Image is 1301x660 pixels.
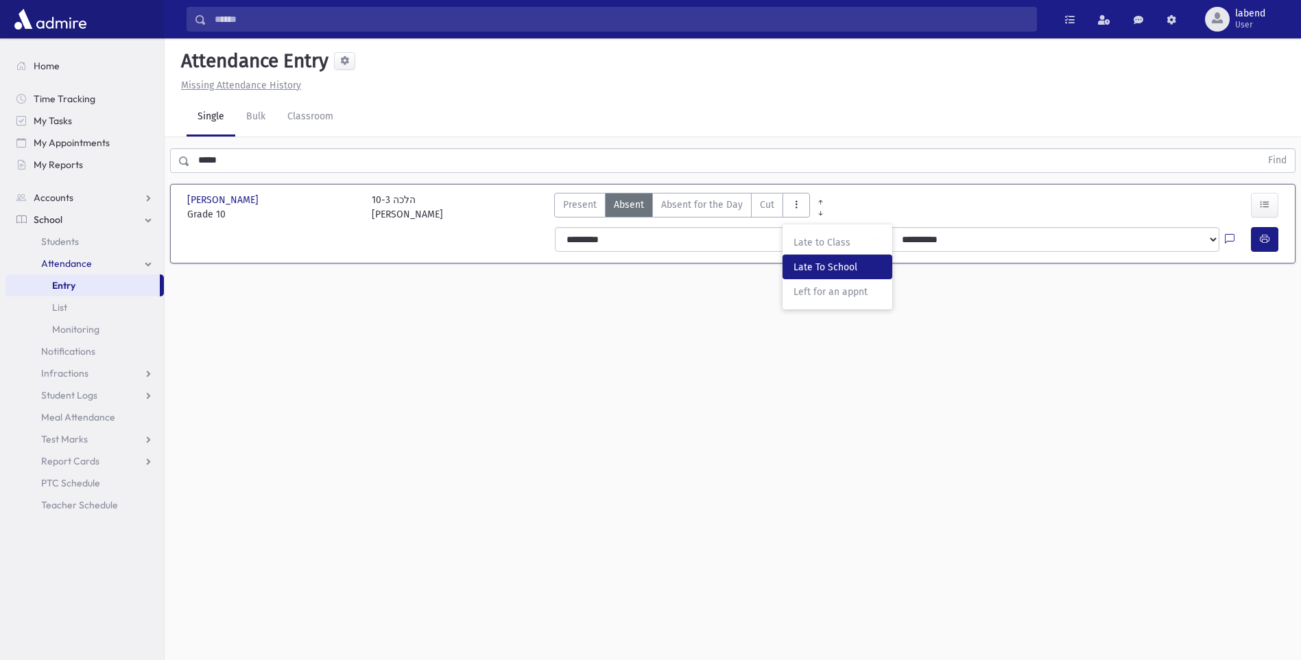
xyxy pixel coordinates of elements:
[52,301,67,314] span: List
[554,193,810,222] div: AttTypes
[5,132,164,154] a: My Appointments
[5,274,160,296] a: Entry
[187,193,261,207] span: [PERSON_NAME]
[41,433,88,445] span: Test Marks
[41,411,115,423] span: Meal Attendance
[5,88,164,110] a: Time Tracking
[34,60,60,72] span: Home
[176,49,329,73] h5: Attendance Entry
[41,389,97,401] span: Student Logs
[5,494,164,516] a: Teacher Schedule
[760,198,774,212] span: Cut
[235,98,276,137] a: Bulk
[41,235,79,248] span: Students
[793,285,881,299] span: Left for an appnt
[276,98,344,137] a: Classroom
[206,7,1036,32] input: Search
[5,296,164,318] a: List
[34,191,73,204] span: Accounts
[5,231,164,252] a: Students
[52,279,75,292] span: Entry
[5,55,164,77] a: Home
[34,213,62,226] span: School
[5,154,164,176] a: My Reports
[5,384,164,406] a: Student Logs
[5,472,164,494] a: PTC Schedule
[34,93,95,105] span: Time Tracking
[5,318,164,340] a: Monitoring
[187,98,235,137] a: Single
[793,260,881,274] span: Late To School
[372,193,443,222] div: 10-3 הלכה [PERSON_NAME]
[1235,8,1265,19] span: labend
[34,158,83,171] span: My Reports
[41,345,95,357] span: Notifications
[181,80,301,91] u: Missing Attendance History
[34,137,110,149] span: My Appointments
[1235,19,1265,30] span: User
[5,406,164,428] a: Meal Attendance
[5,340,164,362] a: Notifications
[5,252,164,274] a: Attendance
[41,367,88,379] span: Infractions
[563,198,597,212] span: Present
[5,110,164,132] a: My Tasks
[52,323,99,335] span: Monitoring
[41,455,99,467] span: Report Cards
[41,499,118,511] span: Teacher Schedule
[5,187,164,209] a: Accounts
[5,428,164,450] a: Test Marks
[176,80,301,91] a: Missing Attendance History
[5,450,164,472] a: Report Cards
[1260,149,1295,172] button: Find
[34,115,72,127] span: My Tasks
[41,257,92,270] span: Attendance
[11,5,90,33] img: AdmirePro
[661,198,743,212] span: Absent for the Day
[187,207,358,222] span: Grade 10
[614,198,644,212] span: Absent
[5,209,164,231] a: School
[5,362,164,384] a: Infractions
[41,477,100,489] span: PTC Schedule
[793,235,881,250] span: Late to Class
